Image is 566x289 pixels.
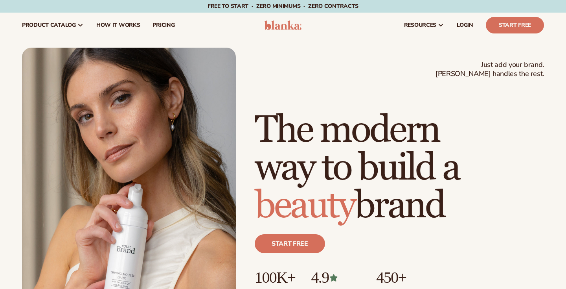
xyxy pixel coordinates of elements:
a: How It Works [90,13,147,38]
span: resources [404,22,436,28]
span: Just add your brand. [PERSON_NAME] handles the rest. [436,60,544,79]
a: Start Free [486,17,544,33]
a: resources [398,13,450,38]
a: pricing [146,13,181,38]
span: pricing [153,22,175,28]
h1: The modern way to build a brand [255,111,544,225]
span: Free to start · ZERO minimums · ZERO contracts [208,2,358,10]
p: 450+ [376,269,436,286]
span: How It Works [96,22,140,28]
span: beauty [255,183,355,229]
img: logo [265,20,302,30]
span: product catalog [22,22,76,28]
a: Start free [255,234,325,253]
p: 100K+ [255,269,295,286]
p: 4.9 [311,269,360,286]
a: LOGIN [450,13,480,38]
span: LOGIN [457,22,473,28]
a: product catalog [16,13,90,38]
